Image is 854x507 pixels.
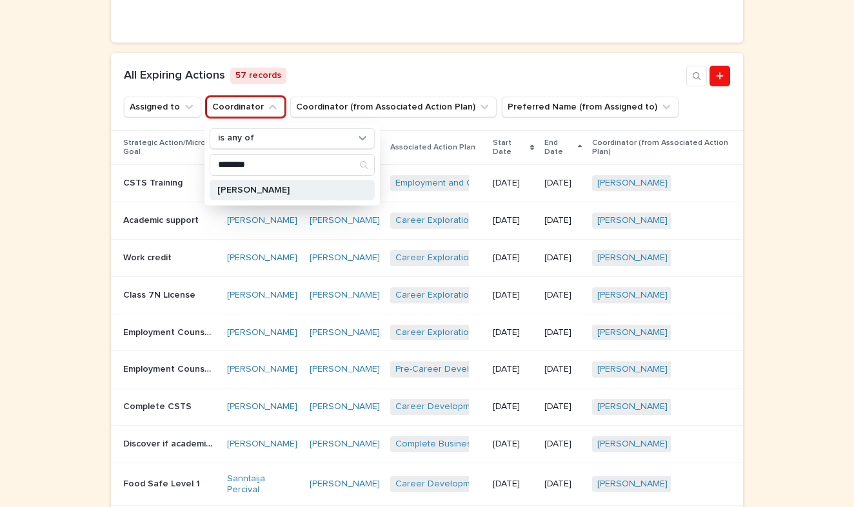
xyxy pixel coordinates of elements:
a: [PERSON_NAME] [310,215,380,226]
tr: Work creditWork credit [PERSON_NAME] [PERSON_NAME] Career Exploration - [PERSON_NAME] - [DATE] [D... [111,239,743,276]
a: [PERSON_NAME] [227,327,297,338]
a: [PERSON_NAME] [310,439,380,450]
p: [DATE] [544,479,582,490]
p: Strategic Action/Micro Goal [123,136,210,160]
p: [DATE] [493,327,534,338]
a: [PERSON_NAME] [310,479,380,490]
a: [PERSON_NAME] [310,401,380,412]
a: [PERSON_NAME] [597,364,668,375]
tr: Academic supportAcademic support [PERSON_NAME] [PERSON_NAME] Career Exploration - [PERSON_NAME] -... [111,202,743,240]
p: Food Safe Level 1 [123,476,203,490]
a: Career Development and Exploration - [GEOGRAPHIC_DATA] Percival - [DATE] [395,479,717,490]
p: [DATE] [493,479,534,490]
p: [DATE] [493,215,534,226]
a: [PERSON_NAME] [310,253,380,263]
a: [PERSON_NAME] [597,290,668,301]
p: Coordinator (from Associated Action Plan) [592,136,731,160]
a: Add new record [710,66,730,86]
a: [PERSON_NAME] [227,439,297,450]
p: [PERSON_NAME] [217,186,354,195]
p: [DATE] [544,290,582,301]
a: Career Exploration and Development - [PERSON_NAME] - [DATE] [395,290,664,301]
tr: Food Safe Level 1Food Safe Level 1 Sanntaija Percival [PERSON_NAME] Career Development and Explor... [111,463,743,506]
a: Career Exploration - [PERSON_NAME] - [DATE] [395,253,587,263]
a: Employment and Career Development - [PERSON_NAME] - [DATE] [395,178,668,189]
p: [DATE] [544,253,582,263]
a: Career Development and Exploration - [PERSON_NAME] - [DATE] [395,401,664,412]
p: Start Date [493,136,527,160]
p: [DATE] [493,401,534,412]
p: [DATE] [493,439,534,450]
p: 57 records [230,68,286,84]
button: Coordinator [206,97,285,117]
tr: Class 7N LicenseClass 7N License [PERSON_NAME] [PERSON_NAME] Career Exploration and Development -... [111,276,743,314]
tr: Employment CounselingEmployment Counseling [PERSON_NAME] [PERSON_NAME] Pre-Career Development - [... [111,351,743,388]
a: [PERSON_NAME] [597,327,668,338]
a: [PERSON_NAME] [597,215,668,226]
p: Discover if academic upgrading is required for business admin [123,436,218,450]
a: [PERSON_NAME] [310,290,380,301]
tr: CSTS TrainingCSTS Training [PERSON_NAME] [PERSON_NAME] Employment and Career Development - [PERSO... [111,165,743,202]
a: Career Exploration - [PERSON_NAME] - [DATE] [395,215,587,226]
p: [DATE] [544,401,582,412]
p: [DATE] [544,364,582,375]
a: [PERSON_NAME] [227,215,297,226]
p: End Date [544,136,575,160]
a: [PERSON_NAME] [597,178,668,189]
tr: Employment CounsellingEmployment Counselling [PERSON_NAME] [PERSON_NAME] Career Exploration - [PE... [111,314,743,351]
a: [PERSON_NAME] [597,439,668,450]
button: Preferred Name (from Assigned to) [502,97,679,117]
a: Sanntaija Percival [227,474,299,495]
p: CSTS Training [123,175,185,189]
a: [PERSON_NAME] [597,479,668,490]
p: is any of [218,133,254,144]
tr: Complete CSTSComplete CSTS [PERSON_NAME] [PERSON_NAME] Career Development and Exploration - [PERS... [111,388,743,426]
p: Employment Counseling [123,361,218,375]
p: Work credit [123,250,174,263]
p: [DATE] [544,327,582,338]
tr: Discover if academic upgrading is required for business adminDiscover if academic upgrading is re... [111,425,743,463]
p: Academic support [123,213,201,226]
a: Complete Business Admin Certificate at CMTN - [PERSON_NAME] - [DATE] [395,439,700,450]
a: [PERSON_NAME] [597,401,668,412]
a: [PERSON_NAME] [227,290,297,301]
p: [DATE] [493,178,534,189]
p: Complete CSTS [123,399,194,412]
p: Employment Counselling [123,325,218,338]
button: Assigned to [124,97,201,117]
a: Career Exploration - [PERSON_NAME] - [DATE] [395,327,587,338]
a: [PERSON_NAME] [310,364,380,375]
a: [PERSON_NAME] [310,327,380,338]
a: [PERSON_NAME] [227,364,297,375]
a: [PERSON_NAME] [227,401,297,412]
a: Pre-Career Development - [PERSON_NAME] - [DATE] [395,364,613,375]
div: Search [210,154,375,176]
a: [PERSON_NAME] [227,253,297,263]
a: [PERSON_NAME] [597,253,668,263]
h1: All Expiring Actions [124,69,225,83]
input: Search [210,155,374,175]
p: [DATE] [493,253,534,263]
p: [DATE] [544,215,582,226]
p: [DATE] [544,439,582,450]
p: [DATE] [544,178,582,189]
p: [DATE] [493,364,534,375]
p: Class 7N License [123,287,198,301]
button: Coordinator (from Associated Action Plan) [290,97,497,117]
p: Associated Action Plan [390,140,475,155]
p: [DATE] [493,290,534,301]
